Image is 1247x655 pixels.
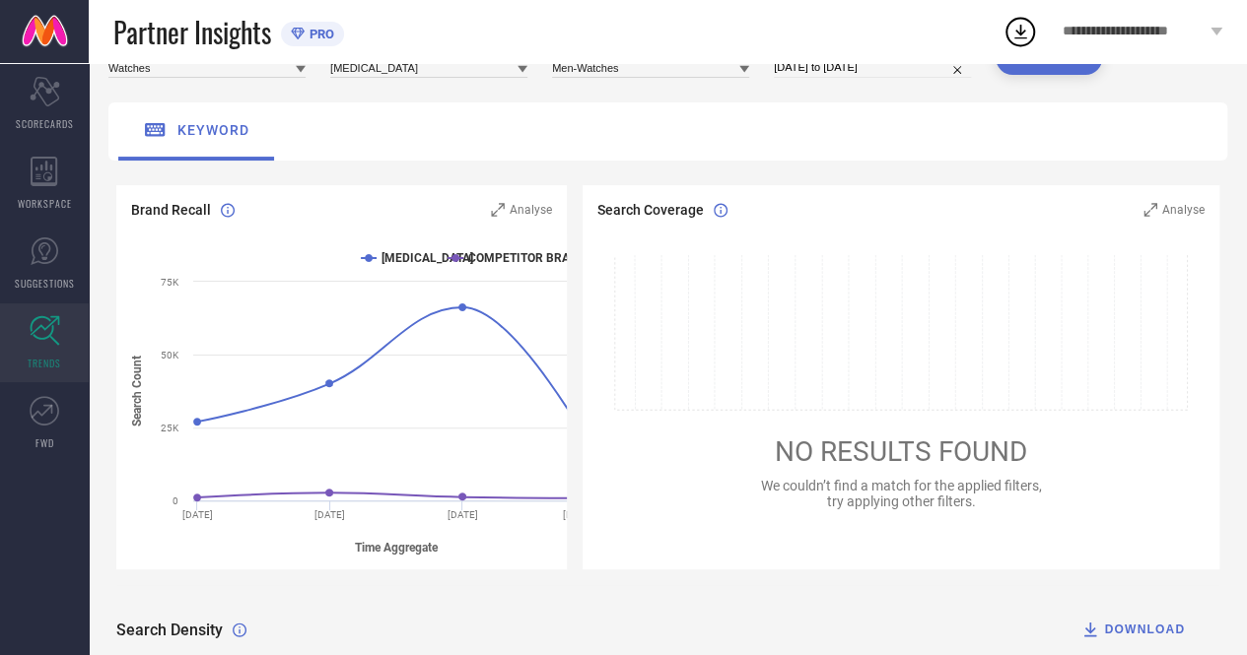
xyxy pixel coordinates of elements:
[1003,14,1038,49] div: Open download list
[1162,203,1205,217] span: Analyse
[381,251,473,265] text: [MEDICAL_DATA]
[161,423,179,433] text: 25K
[510,203,552,217] span: Analyse
[28,356,61,370] span: TRENDS
[775,435,1027,468] span: NO RESULTS FOUND
[597,202,704,218] span: Search Coverage
[468,251,592,265] text: COMPETITOR BRANDS
[16,116,74,131] span: SCORECARDS
[177,122,249,138] span: keyword
[182,509,213,520] text: [DATE]
[18,196,72,211] span: WORKSPACE
[1080,620,1185,639] div: DOWNLOAD
[760,478,1041,509] span: We couldn’t find a match for the applied filters, try applying other filters.
[113,12,271,52] span: Partner Insights
[161,277,179,288] text: 75K
[305,27,334,41] span: PRO
[1143,203,1157,217] svg: Zoom
[491,203,505,217] svg: Zoom
[355,541,439,555] tspan: Time Aggregate
[1056,610,1210,649] button: DOWNLOAD
[173,495,178,506] text: 0
[15,276,75,291] span: SUGGESTIONS
[774,57,971,78] input: Select date range
[116,621,223,639] span: Search Density
[314,509,345,520] text: [DATE]
[35,435,54,450] span: FWD
[161,350,179,360] text: 50K
[448,509,478,520] text: [DATE]
[131,202,211,218] span: Brand Recall
[130,356,144,426] tspan: Search Count
[563,509,593,520] text: [DATE]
